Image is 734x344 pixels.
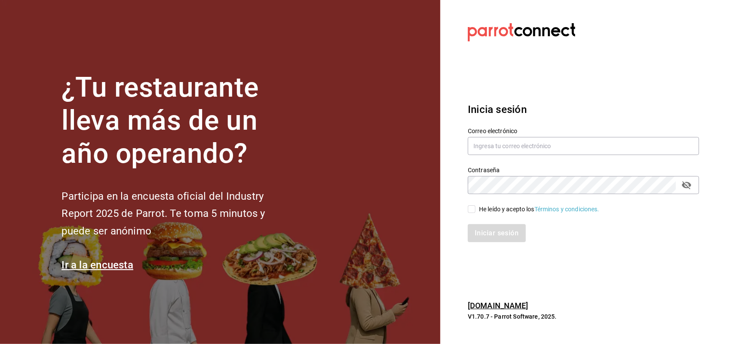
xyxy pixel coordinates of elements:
[468,128,699,134] label: Correo electrónico
[679,178,694,192] button: passwordField
[534,206,599,213] a: Términos y condiciones.
[468,312,699,321] p: V1.70.7 - Parrot Software, 2025.
[468,137,699,155] input: Ingresa tu correo electrónico
[468,301,528,310] a: [DOMAIN_NAME]
[61,188,294,240] h2: Participa en la encuesta oficial del Industry Report 2025 de Parrot. Te toma 5 minutos y puede se...
[468,102,699,117] h3: Inicia sesión
[468,167,699,174] label: Contraseña
[61,259,133,271] a: Ir a la encuesta
[61,71,294,170] h1: ¿Tu restaurante lleva más de un año operando?
[479,205,599,214] div: He leído y acepto los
